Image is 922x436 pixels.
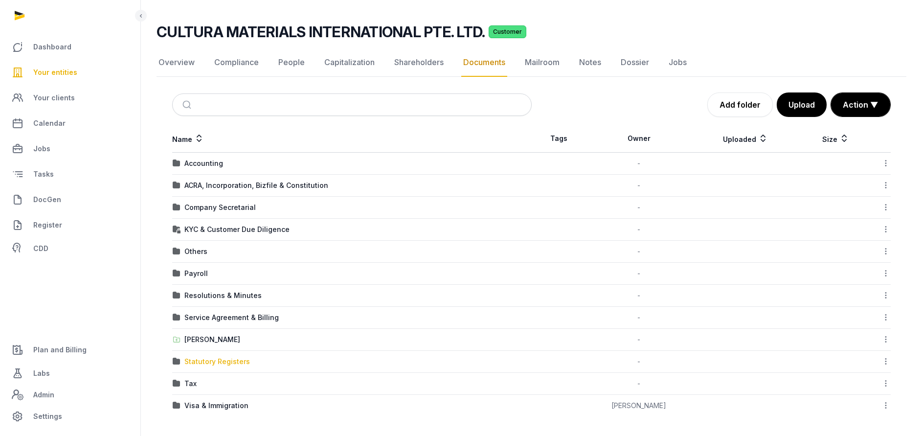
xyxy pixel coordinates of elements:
div: Tax [184,379,197,389]
a: Dashboard [8,35,133,59]
div: Payroll [184,269,208,278]
img: folder.svg [173,160,180,167]
th: Size [799,125,873,153]
td: - [586,263,692,285]
span: Customer [489,25,526,38]
a: Add folder [707,92,773,117]
a: Capitalization [322,48,377,77]
button: Submit [177,94,200,115]
img: folder.svg [173,358,180,366]
span: Your clients [33,92,75,104]
a: Admin [8,385,133,405]
nav: Tabs [157,48,906,77]
img: folder.svg [173,292,180,299]
button: Action ▼ [831,93,890,116]
a: Labs [8,362,133,385]
td: - [586,219,692,241]
img: folder.svg [173,380,180,388]
td: - [586,329,692,351]
div: [PERSON_NAME] [184,335,240,344]
a: DocGen [8,188,133,211]
a: Overview [157,48,197,77]
div: Accounting [184,159,223,168]
img: folder.svg [173,248,180,255]
td: - [586,307,692,329]
td: - [586,197,692,219]
a: Dossier [619,48,651,77]
th: Uploaded [692,125,799,153]
span: CDD [33,243,48,254]
td: - [586,153,692,175]
div: ACRA, Incorporation, Bizfile & Constitution [184,181,328,190]
a: Plan and Billing [8,338,133,362]
a: Jobs [8,137,133,161]
div: Service Agreement & Billing [184,313,279,322]
a: Shareholders [392,48,446,77]
h2: CULTURA MATERIALS INTERNATIONAL PTE. LTD. [157,23,485,41]
span: Settings [33,411,62,422]
td: - [586,241,692,263]
a: Your clients [8,86,133,110]
span: Admin [33,389,54,401]
img: folder.svg [173,270,180,277]
a: Register [8,213,133,237]
img: folder.svg [173,314,180,321]
img: folder-locked-icon.svg [173,226,180,233]
span: Calendar [33,117,66,129]
button: Upload [777,92,827,117]
span: DocGen [33,194,61,206]
a: Calendar [8,112,133,135]
span: Jobs [33,143,50,155]
a: Compliance [212,48,261,77]
span: Your entities [33,67,77,78]
div: Others [184,247,207,256]
a: Jobs [667,48,689,77]
th: Tags [532,125,586,153]
td: [PERSON_NAME] [586,395,692,417]
a: People [276,48,307,77]
td: - [586,175,692,197]
td: - [586,285,692,307]
div: Visa & Immigration [184,401,248,411]
span: Plan and Billing [33,344,87,356]
div: Company Secretarial [184,203,256,212]
th: Name [172,125,532,153]
img: folder-upload.svg [173,336,180,344]
img: folder.svg [173,182,180,189]
span: Tasks [33,168,54,180]
span: Register [33,219,62,231]
a: Documents [461,48,507,77]
td: - [586,351,692,373]
span: Dashboard [33,41,71,53]
a: Mailroom [523,48,562,77]
td: - [586,373,692,395]
div: Statutory Registers [184,357,250,367]
img: folder.svg [173,402,180,410]
img: folder.svg [173,204,180,211]
th: Owner [586,125,692,153]
a: Tasks [8,162,133,186]
span: Labs [33,367,50,379]
div: Resolutions & Minutes [184,291,262,300]
a: CDD [8,239,133,258]
a: Settings [8,405,133,428]
a: Notes [577,48,603,77]
div: KYC & Customer Due Diligence [184,225,290,234]
a: Your entities [8,61,133,84]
